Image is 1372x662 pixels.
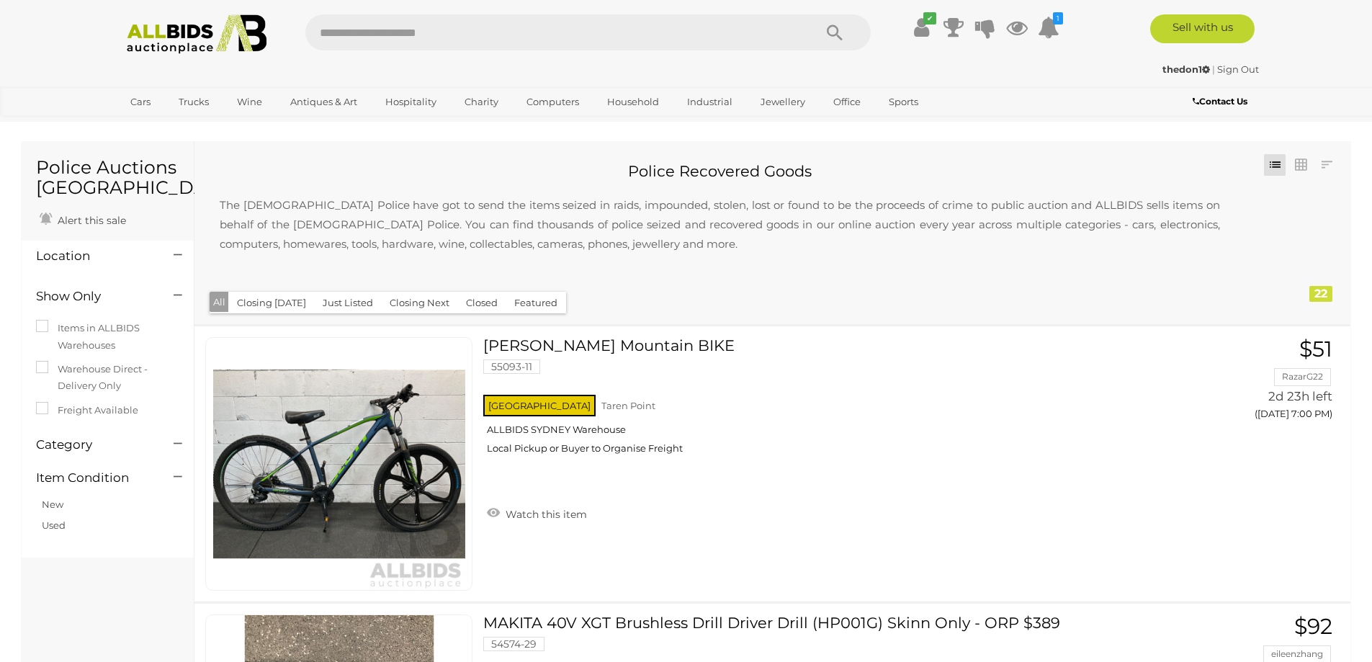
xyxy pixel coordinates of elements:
a: Contact Us [1193,94,1251,109]
a: Industrial [678,90,742,114]
a: Wine [228,90,272,114]
span: | [1212,63,1215,75]
a: 1 [1038,14,1059,40]
h4: Location [36,249,152,263]
a: Sports [879,90,928,114]
h2: Police Recovered Goods [205,163,1234,179]
span: Watch this item [502,508,587,521]
i: ✔ [923,12,936,24]
label: Items in ALLBIDS Warehouses [36,320,179,354]
a: Cars [121,90,160,114]
button: Closing [DATE] [228,292,315,314]
a: Alert this sale [36,208,130,230]
a: Trucks [169,90,218,114]
a: Office [824,90,870,114]
a: Hospitality [376,90,446,114]
h4: Show Only [36,290,152,303]
b: Contact Us [1193,96,1247,107]
a: [GEOGRAPHIC_DATA] [121,114,242,138]
button: Search [799,14,871,50]
a: thedon1 [1162,63,1212,75]
button: Closing Next [381,292,458,314]
span: Alert this sale [54,214,126,227]
div: 22 [1309,286,1332,302]
span: $51 [1299,336,1332,362]
a: Household [598,90,668,114]
button: All [210,292,229,313]
a: [PERSON_NAME] Mountain BIKE 55093-11 [GEOGRAPHIC_DATA] Taren Point ALLBIDS SYDNEY Warehouse Local... [494,337,1147,465]
p: The [DEMOGRAPHIC_DATA] Police have got to send the items seized in raids, impounded, stolen, lost... [205,181,1234,268]
a: Computers [517,90,588,114]
a: $51 RazarG22 2d 23h left ([DATE] 7:00 PM) [1169,337,1336,427]
a: Antiques & Art [281,90,367,114]
i: 1 [1053,12,1063,24]
label: Warehouse Direct - Delivery Only [36,361,179,395]
a: Sell with us [1150,14,1255,43]
a: New [42,498,63,510]
button: Closed [457,292,506,314]
a: ✔ [911,14,933,40]
button: Just Listed [314,292,382,314]
h1: Police Auctions [GEOGRAPHIC_DATA] [36,158,179,197]
strong: thedon1 [1162,63,1210,75]
a: Used [42,519,66,531]
a: Watch this item [483,502,591,524]
a: Jewellery [751,90,815,114]
h4: Category [36,438,152,452]
label: Freight Available [36,402,138,419]
a: Sign Out [1217,63,1259,75]
span: $92 [1294,613,1332,640]
img: Allbids.com.au [119,14,275,54]
img: 55093-11a.jpeg [213,338,465,590]
h4: Item Condition [36,471,152,485]
a: Charity [455,90,508,114]
button: Featured [506,292,566,314]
